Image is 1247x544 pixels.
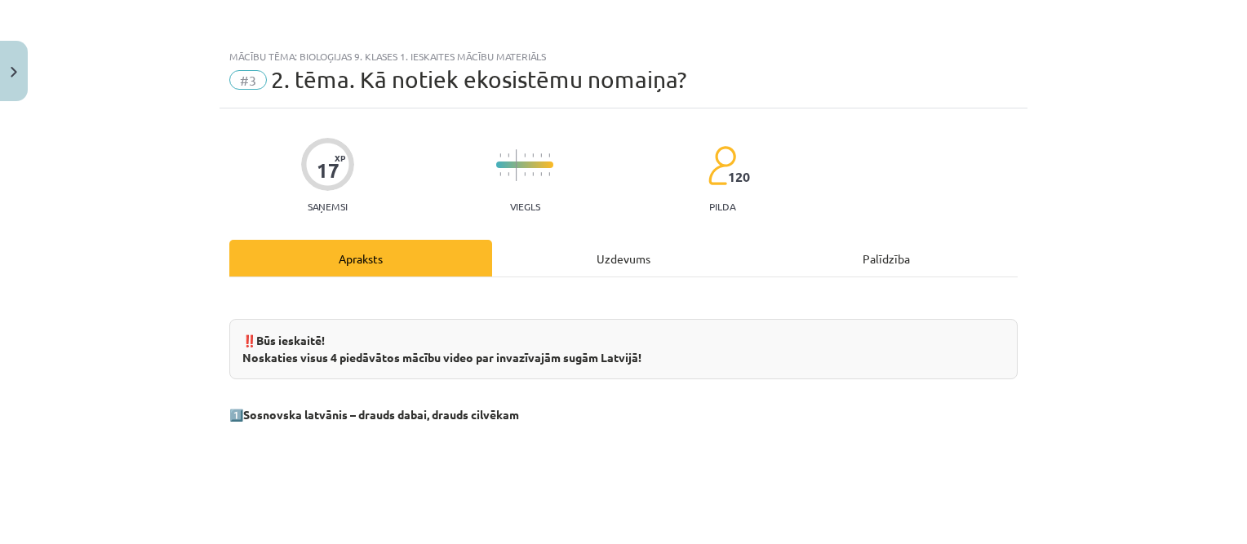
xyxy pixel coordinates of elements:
[317,159,339,182] div: 17
[540,153,542,157] img: icon-short-line-57e1e144782c952c97e751825c79c345078a6d821885a25fce030b3d8c18986b.svg
[499,172,501,176] img: icon-short-line-57e1e144782c952c97e751825c79c345078a6d821885a25fce030b3d8c18986b.svg
[532,153,534,157] img: icon-short-line-57e1e144782c952c97e751825c79c345078a6d821885a25fce030b3d8c18986b.svg
[229,51,1018,62] div: Mācību tēma: Bioloģijas 9. klases 1. ieskaites mācību materiāls
[708,145,736,186] img: students-c634bb4e5e11cddfef0936a35e636f08e4e9abd3cc4e673bd6f9a4125e45ecb1.svg
[301,201,354,212] p: Saņemsi
[229,319,1018,379] div: ‼️
[755,240,1018,276] div: Palīdzība
[229,406,1018,423] p: 1️⃣
[548,153,550,157] img: icon-short-line-57e1e144782c952c97e751825c79c345078a6d821885a25fce030b3d8c18986b.svg
[524,172,526,176] img: icon-short-line-57e1e144782c952c97e751825c79c345078a6d821885a25fce030b3d8c18986b.svg
[516,149,517,181] img: icon-long-line-d9ea69661e0d244f92f715978eff75569469978d946b2353a9bb055b3ed8787d.svg
[548,172,550,176] img: icon-short-line-57e1e144782c952c97e751825c79c345078a6d821885a25fce030b3d8c18986b.svg
[510,201,540,212] p: Viegls
[540,172,542,176] img: icon-short-line-57e1e144782c952c97e751825c79c345078a6d821885a25fce030b3d8c18986b.svg
[508,153,509,157] img: icon-short-line-57e1e144782c952c97e751825c79c345078a6d821885a25fce030b3d8c18986b.svg
[335,153,345,162] span: XP
[532,172,534,176] img: icon-short-line-57e1e144782c952c97e751825c79c345078a6d821885a25fce030b3d8c18986b.svg
[499,153,501,157] img: icon-short-line-57e1e144782c952c97e751825c79c345078a6d821885a25fce030b3d8c18986b.svg
[524,153,526,157] img: icon-short-line-57e1e144782c952c97e751825c79c345078a6d821885a25fce030b3d8c18986b.svg
[243,407,519,422] strong: Sosnovska latvānis – drauds dabai, drauds cilvēkam
[229,240,492,276] div: Apraksts
[709,201,735,212] p: pilda
[728,170,750,184] span: 120
[492,240,755,276] div: Uzdevums
[11,67,17,77] img: icon-close-lesson-0947bae3869378f0d4975bcd49f059093ad1ed9edebbc8119c70593378902aed.svg
[508,172,509,176] img: icon-short-line-57e1e144782c952c97e751825c79c345078a6d821885a25fce030b3d8c18986b.svg
[229,70,267,90] span: #3
[271,66,686,93] span: 2. tēma. Kā notiek ekosistēmu nomaiņa?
